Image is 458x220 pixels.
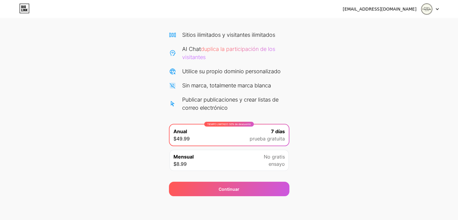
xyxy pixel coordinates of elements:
font: Utilice su propio dominio personalizado [182,68,281,74]
font: prueba gratuita [250,136,285,142]
font: AI Chat [182,46,201,52]
font: $49.99 [173,136,190,142]
img: boticacasaverde [421,3,432,15]
font: Publicar publicaciones y crear listas de correo electrónico [182,96,279,111]
font: [EMAIL_ADDRESS][DOMAIN_NAME] [343,7,416,11]
font: TIEMPO LIMITADO: 50% de descuento [207,123,251,126]
font: Sitios ilimitados y visitantes ilimitados [182,32,275,38]
font: 7 días [271,128,285,134]
font: Sin marca, totalmente marca blanca [182,82,271,89]
font: ensayo [269,161,285,167]
font: $8.99 [173,161,187,167]
font: Mensual [173,154,194,160]
font: Continuar [219,187,239,192]
font: No gratis [264,154,285,160]
font: duplica la participación de los visitantes [182,46,275,60]
font: Anual [173,128,187,134]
